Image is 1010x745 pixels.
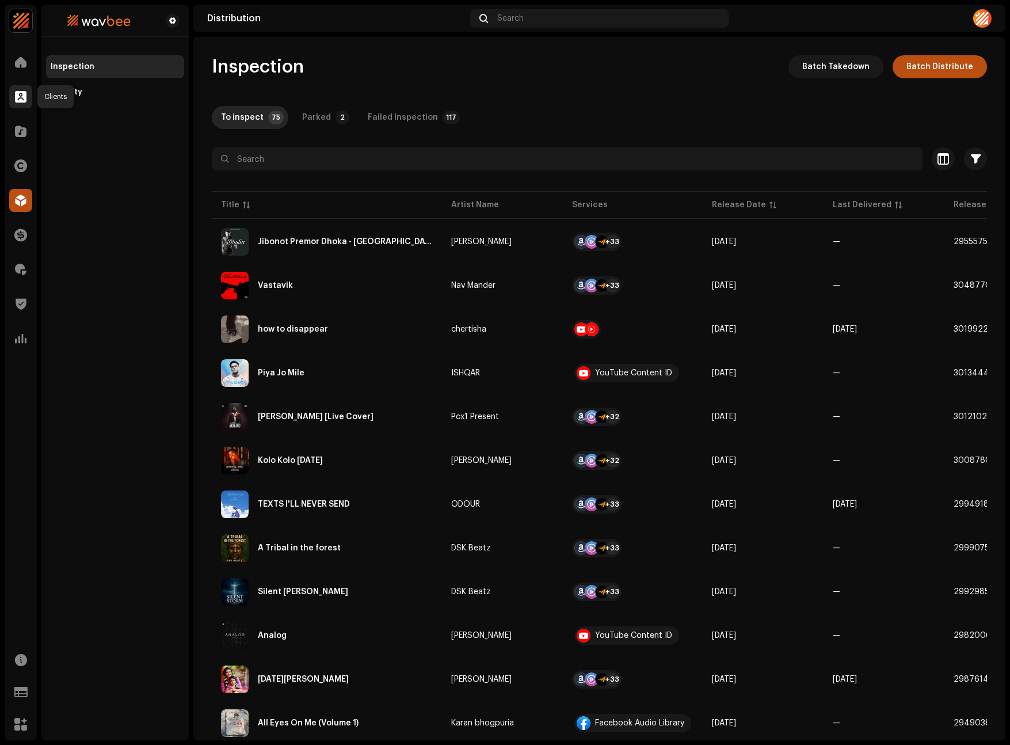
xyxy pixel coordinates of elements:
[443,111,460,124] p-badge: 117
[954,457,991,465] span: 3008780
[605,410,619,424] div: +32
[221,447,249,474] img: 0a871b4c-a737-4842-b963-d43121618e89
[954,719,990,727] span: 2949038
[497,14,524,23] span: Search
[451,632,554,640] span: ANAGH
[973,9,992,28] img: 1048eac3-76b2-48ef-9337-23e6f26afba7
[954,199,996,211] div: Release ID
[595,719,684,727] div: Facebook Audio Library
[833,719,840,727] span: —
[595,369,672,377] div: YouTube Content ID
[451,457,554,465] span: Karthika Jadhav
[605,497,619,511] div: +33
[51,14,147,28] img: 80b39ab6-6ad5-4674-8943-5cc4091564f4
[451,588,554,596] span: DSK Beatz
[221,359,249,387] img: 459f23f0-1041-46d0-a0e5-a42303ea7b5f
[221,403,249,431] img: 6196ac1a-83e7-4d7d-8c31-24c5ccd850b8
[595,632,672,640] div: YouTube Content ID
[212,55,304,78] span: Inspection
[605,454,619,467] div: +32
[712,457,736,465] span: Sep 17, 2025
[712,500,736,508] span: Sep 5, 2025
[451,719,514,727] div: Karan bhogpuria
[451,457,512,465] div: [PERSON_NAME]
[451,369,480,377] div: ISHQAR
[221,272,249,299] img: 7bbf533b-182a-484c-8bcc-45fd579803c9
[221,534,249,562] img: 16122ed4-2a17-48dd-9f0e-39fbfcf3929d
[788,55,883,78] button: Batch Takedown
[221,316,249,343] img: d788863d-0b62-404e-b920-1c35f4a308a8
[221,228,249,256] img: 46e62584-a0dd-4555-b788-536a8cd0bcfb
[451,369,554,377] span: ISHQAR
[258,544,341,552] div: A Tribal in the forest
[451,282,496,290] div: Nav Mander
[712,238,736,246] span: Jul 21, 2025
[258,500,350,508] div: TEXTS I'LL NEVER SEND
[451,413,499,421] div: Pcx1 Present
[833,238,840,246] span: —
[605,672,619,686] div: +33
[712,325,736,333] span: Oct 7, 2025
[712,632,736,640] span: Aug 23, 2025
[833,282,840,290] span: —
[451,413,554,421] span: Pcx1 Present
[451,719,554,727] span: Karan bhogpuria
[451,544,491,552] div: DSK Beatz
[954,632,991,640] span: 2982006
[833,632,840,640] span: —
[833,199,891,211] div: Last Delivered
[954,544,989,552] span: 2999075
[51,88,82,97] div: Activity
[336,111,349,124] p-badge: 2
[451,325,486,333] div: chertisha
[451,544,554,552] span: DSK Beatz
[833,544,840,552] span: —
[833,413,840,421] span: —
[954,282,991,290] span: 3048770
[712,282,736,290] span: Oct 11, 2025
[221,666,249,693] img: 8f156f78-fb4e-4d34-acde-6ffe9423a0cb
[451,325,554,333] span: chertisha
[221,106,264,129] div: To inspect
[207,14,466,23] div: Distribution
[368,106,438,129] div: Failed Inspection
[258,719,359,727] div: All Eyes On Me (Volume 1)
[258,588,348,596] div: Silent Strom
[212,147,923,170] input: Search
[451,675,554,683] span: Anju Abraham
[833,500,857,508] span: Sep 2, 2025
[258,325,328,333] div: how to disappear
[712,719,736,727] span: Jul 17, 2025
[51,62,94,71] div: Inspection
[712,199,766,211] div: Release Date
[221,491,249,518] img: 60536a96-33d9-47bf-afc4-9dbd4f50c139
[954,588,989,596] span: 2992985
[221,199,239,211] div: Title
[258,369,304,377] div: Piya Jo Mile
[712,369,736,377] span: Sep 22, 2025
[833,588,840,596] span: —
[954,369,989,377] span: 3013444
[258,413,373,421] div: Akikaru [Live Cover]
[221,578,249,606] img: 5d38bacd-2559-4f74-b177-e4846fab94e4
[221,709,249,737] img: a49f2a66-93cb-410a-8550-f34d28a6b1d9
[954,500,989,508] span: 2994918
[605,279,619,292] div: +33
[893,55,987,78] button: Batch Distribute
[712,675,736,683] span: Aug 24, 2025
[302,106,331,129] div: Parked
[954,675,989,683] span: 2987614
[9,9,32,32] img: edf75770-94a4-4c7b-81a4-750147990cad
[954,325,988,333] span: 3019922
[221,622,249,649] img: ca5e9e64-7a36-4f43-bfd3-9498ed269a5b
[451,500,480,508] div: ODOUR
[833,457,840,465] span: —
[451,632,512,640] div: [PERSON_NAME]
[46,55,184,78] re-m-nav-item: Inspection
[258,632,287,640] div: Analog
[605,541,619,555] div: +33
[802,55,870,78] span: Batch Takedown
[712,413,736,421] span: Sep 20, 2025
[605,585,619,599] div: +33
[451,282,554,290] span: Nav Mander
